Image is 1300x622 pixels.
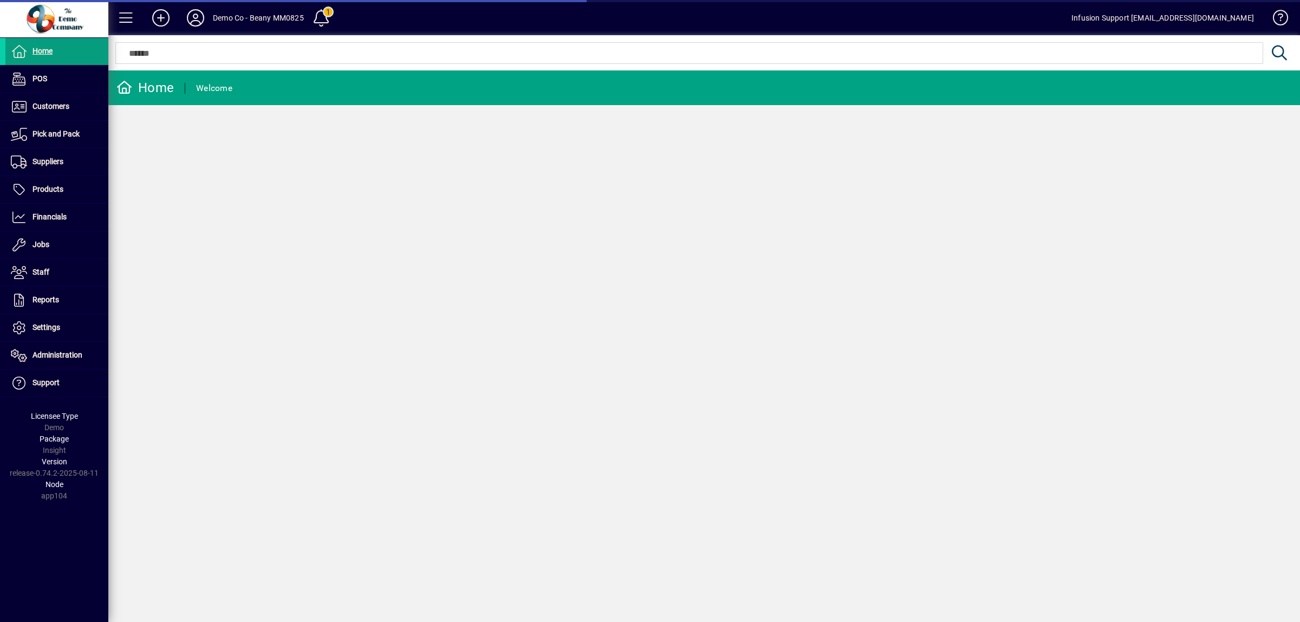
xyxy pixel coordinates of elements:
[196,80,232,97] div: Welcome
[32,295,59,304] span: Reports
[32,129,80,138] span: Pick and Pack
[5,259,108,286] a: Staff
[1265,2,1286,37] a: Knowledge Base
[178,8,213,28] button: Profile
[5,314,108,341] a: Settings
[45,480,63,489] span: Node
[5,204,108,231] a: Financials
[213,9,304,27] div: Demo Co - Beany MM0825
[1071,9,1254,27] div: Infusion Support [EMAIL_ADDRESS][DOMAIN_NAME]
[5,370,108,397] a: Support
[32,351,82,359] span: Administration
[116,79,174,96] div: Home
[5,231,108,258] a: Jobs
[32,323,60,332] span: Settings
[32,212,67,221] span: Financials
[31,412,78,420] span: Licensee Type
[32,102,69,111] span: Customers
[32,47,53,55] span: Home
[32,378,60,387] span: Support
[5,287,108,314] a: Reports
[32,157,63,166] span: Suppliers
[32,240,49,249] span: Jobs
[42,457,67,466] span: Version
[5,121,108,148] a: Pick and Pack
[5,148,108,176] a: Suppliers
[5,176,108,203] a: Products
[5,66,108,93] a: POS
[32,268,49,276] span: Staff
[40,435,69,443] span: Package
[32,185,63,193] span: Products
[144,8,178,28] button: Add
[32,74,47,83] span: POS
[5,93,108,120] a: Customers
[5,342,108,369] a: Administration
